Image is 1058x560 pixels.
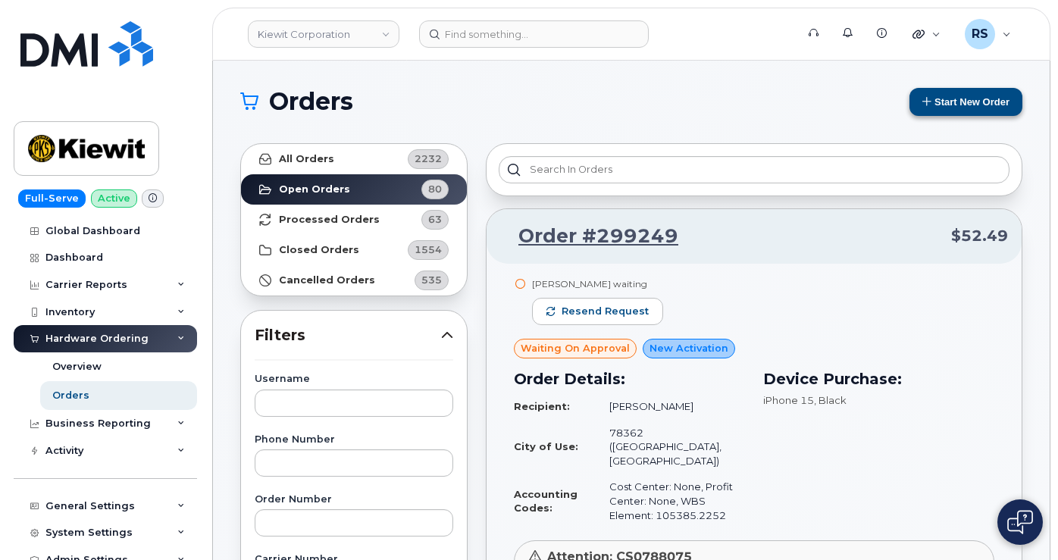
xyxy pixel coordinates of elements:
strong: All Orders [279,153,334,165]
label: Username [255,374,453,384]
strong: Processed Orders [279,214,380,226]
span: 535 [421,273,442,287]
span: 1554 [415,242,442,257]
strong: Closed Orders [279,244,359,256]
a: All Orders2232 [241,144,467,174]
td: 78362 ([GEOGRAPHIC_DATA], [GEOGRAPHIC_DATA]) [596,420,745,474]
span: Waiting On Approval [521,341,630,355]
h3: Device Purchase: [763,368,994,390]
button: Resend request [532,298,663,325]
label: Order Number [255,495,453,505]
span: 80 [428,182,442,196]
a: Cancelled Orders535 [241,265,467,296]
strong: Open Orders [279,183,350,196]
span: 63 [428,212,442,227]
span: Resend request [562,305,649,318]
a: Order #299249 [500,223,678,250]
button: Start New Order [909,88,1022,116]
span: Orders [269,90,353,113]
span: 2232 [415,152,442,166]
a: Closed Orders1554 [241,235,467,265]
span: Filters [255,324,441,346]
strong: Recipient: [514,400,570,412]
label: Phone Number [255,435,453,445]
strong: Accounting Codes: [514,488,578,515]
strong: Cancelled Orders [279,274,375,286]
span: iPhone 15 [763,394,814,406]
td: Cost Center: None, Profit Center: None, WBS Element: 105385.2252 [596,474,745,528]
strong: City of Use: [514,440,578,452]
h3: Order Details: [514,368,745,390]
a: Processed Orders63 [241,205,467,235]
td: [PERSON_NAME] [596,393,745,420]
span: $52.49 [951,225,1008,247]
div: [PERSON_NAME] waiting [532,277,663,290]
span: New Activation [650,341,728,355]
a: Open Orders80 [241,174,467,205]
img: Open chat [1007,510,1033,534]
input: Search in orders [499,156,1009,183]
span: , Black [814,394,847,406]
